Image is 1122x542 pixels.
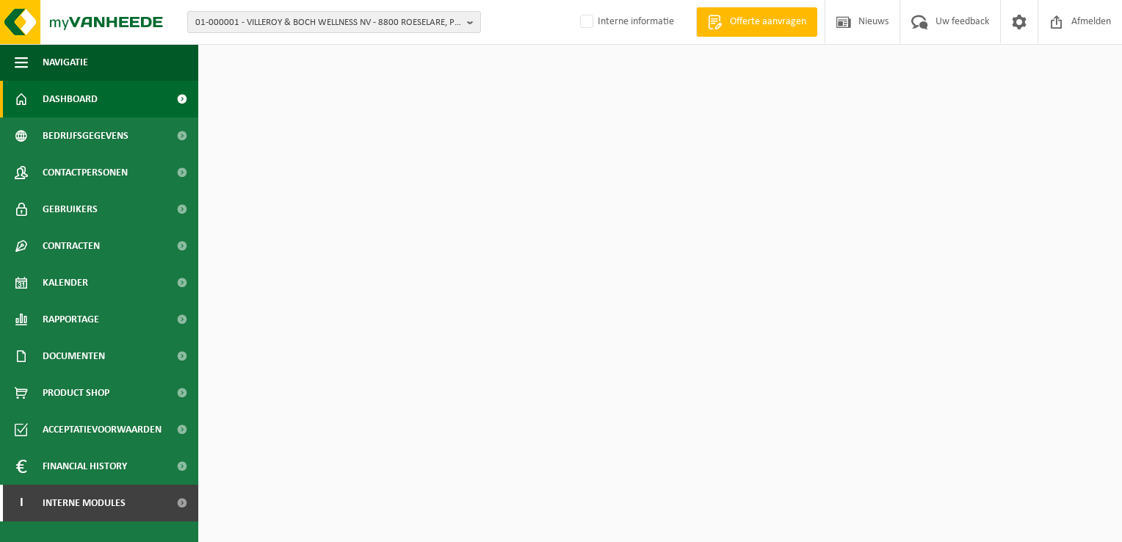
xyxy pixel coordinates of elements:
[43,44,88,81] span: Navigatie
[43,485,126,521] span: Interne modules
[43,191,98,228] span: Gebruikers
[696,7,817,37] a: Offerte aanvragen
[187,11,481,33] button: 01-000001 - VILLEROY & BOCH WELLNESS NV - 8800 ROESELARE, POPULIERSTRAAT 1
[43,118,129,154] span: Bedrijfsgegevens
[577,11,674,33] label: Interne informatie
[726,15,810,29] span: Offerte aanvragen
[43,448,127,485] span: Financial History
[43,338,105,375] span: Documenten
[43,301,99,338] span: Rapportage
[43,154,128,191] span: Contactpersonen
[43,375,109,411] span: Product Shop
[43,228,100,264] span: Contracten
[195,12,461,34] span: 01-000001 - VILLEROY & BOCH WELLNESS NV - 8800 ROESELARE, POPULIERSTRAAT 1
[43,411,162,448] span: Acceptatievoorwaarden
[43,264,88,301] span: Kalender
[43,81,98,118] span: Dashboard
[15,485,28,521] span: I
